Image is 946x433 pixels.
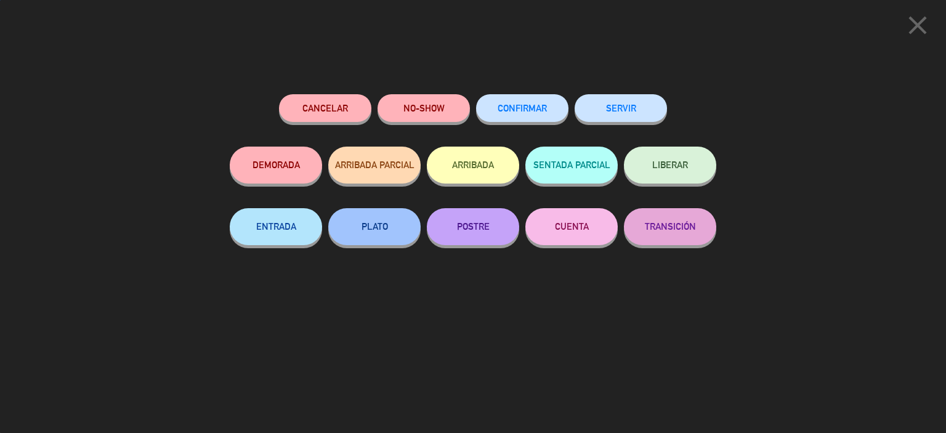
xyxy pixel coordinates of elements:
[575,94,667,122] button: SERVIR
[624,208,716,245] button: TRANSICIÓN
[652,160,688,170] span: LIBERAR
[476,94,568,122] button: CONFIRMAR
[902,10,933,41] i: close
[279,94,371,122] button: Cancelar
[525,208,618,245] button: CUENTA
[624,147,716,184] button: LIBERAR
[899,9,937,46] button: close
[328,208,421,245] button: PLATO
[230,147,322,184] button: DEMORADA
[378,94,470,122] button: NO-SHOW
[230,208,322,245] button: ENTRADA
[427,208,519,245] button: POSTRE
[328,147,421,184] button: ARRIBADA PARCIAL
[335,160,414,170] span: ARRIBADA PARCIAL
[525,147,618,184] button: SENTADA PARCIAL
[427,147,519,184] button: ARRIBADA
[498,103,547,113] span: CONFIRMAR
